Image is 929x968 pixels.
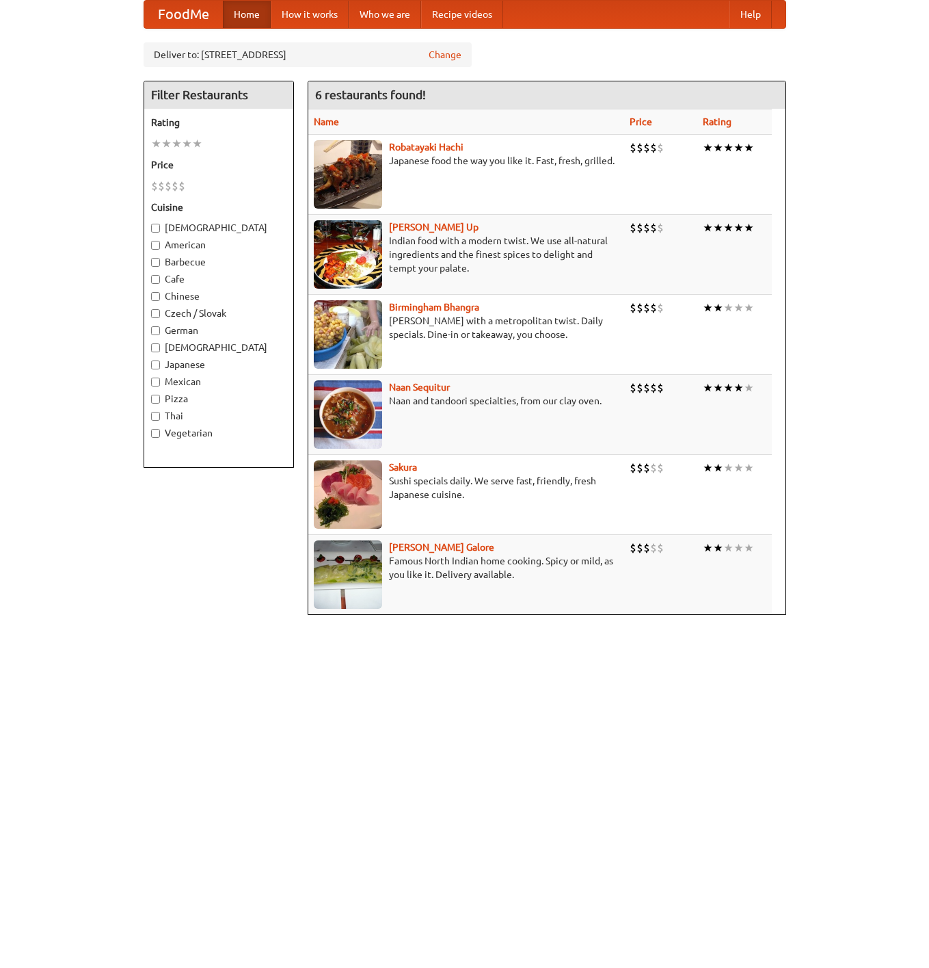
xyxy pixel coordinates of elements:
[630,540,636,555] li: $
[314,474,619,501] p: Sushi specials daily. We serve fast, friendly, fresh Japanese cuisine.
[744,300,754,315] li: ★
[223,1,271,28] a: Home
[151,309,160,318] input: Czech / Slovak
[703,140,713,155] li: ★
[723,300,733,315] li: ★
[643,300,650,315] li: $
[723,460,733,475] li: ★
[657,460,664,475] li: $
[314,154,619,168] p: Japanese food the way you like it. Fast, fresh, grilled.
[389,542,494,553] a: [PERSON_NAME] Galore
[657,380,664,395] li: $
[744,540,754,555] li: ★
[151,136,161,151] li: ★
[314,234,619,275] p: Indian food with a modern twist. We use all-natural ingredients and the finest spices to delight ...
[733,380,744,395] li: ★
[636,140,643,155] li: $
[630,460,636,475] li: $
[144,81,293,109] h4: Filter Restaurants
[389,142,463,153] a: Robatayaki Hachi
[151,326,160,335] input: German
[151,395,160,404] input: Pizza
[650,220,657,235] li: $
[144,1,223,28] a: FoodMe
[713,460,723,475] li: ★
[144,42,472,67] div: Deliver to: [STREET_ADDRESS]
[733,300,744,315] li: ★
[429,48,461,62] a: Change
[182,136,192,151] li: ★
[630,116,652,127] a: Price
[151,272,286,286] label: Cafe
[630,380,636,395] li: $
[151,409,286,423] label: Thai
[151,306,286,320] label: Czech / Slovak
[733,460,744,475] li: ★
[636,220,643,235] li: $
[703,460,713,475] li: ★
[151,238,286,252] label: American
[314,460,382,529] img: sakura.jpg
[151,158,286,172] h5: Price
[389,382,450,393] a: Naan Sequitur
[151,255,286,269] label: Barbecue
[151,426,286,440] label: Vegetarian
[389,462,417,473] a: Sakura
[314,300,382,369] img: bhangra.jpg
[723,540,733,555] li: ★
[315,88,426,101] ng-pluralize: 6 restaurants found!
[314,394,619,408] p: Naan and tandoori specialties, from our clay oven.
[636,460,643,475] li: $
[713,220,723,235] li: ★
[650,300,657,315] li: $
[744,140,754,155] li: ★
[643,220,650,235] li: $
[657,300,664,315] li: $
[733,540,744,555] li: ★
[151,412,160,421] input: Thai
[650,540,657,555] li: $
[650,460,657,475] li: $
[636,380,643,395] li: $
[314,554,619,581] p: Famous North Indian home cooking. Spicy or mild, as you like it. Delivery available.
[744,460,754,475] li: ★
[314,380,382,449] img: naansequitur.jpg
[744,380,754,395] li: ★
[713,540,723,555] li: ★
[178,179,185,194] li: $
[703,380,713,395] li: ★
[389,222,479,233] a: [PERSON_NAME] Up
[643,540,650,555] li: $
[172,179,178,194] li: $
[314,314,619,341] p: [PERSON_NAME] with a metropolitan twist. Daily specials. Dine-in or takeaway, you choose.
[314,140,382,209] img: robatayaki.jpg
[723,380,733,395] li: ★
[744,220,754,235] li: ★
[650,140,657,155] li: $
[314,116,339,127] a: Name
[636,540,643,555] li: $
[630,300,636,315] li: $
[151,224,160,233] input: [DEMOGRAPHIC_DATA]
[389,302,479,313] a: Birmingham Bhangra
[643,460,650,475] li: $
[151,241,160,250] input: American
[158,179,165,194] li: $
[657,140,664,155] li: $
[630,140,636,155] li: $
[151,341,286,354] label: [DEMOGRAPHIC_DATA]
[151,429,160,438] input: Vegetarian
[657,540,664,555] li: $
[349,1,421,28] a: Who we are
[713,300,723,315] li: ★
[713,140,723,155] li: ★
[723,140,733,155] li: ★
[151,116,286,129] h5: Rating
[733,220,744,235] li: ★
